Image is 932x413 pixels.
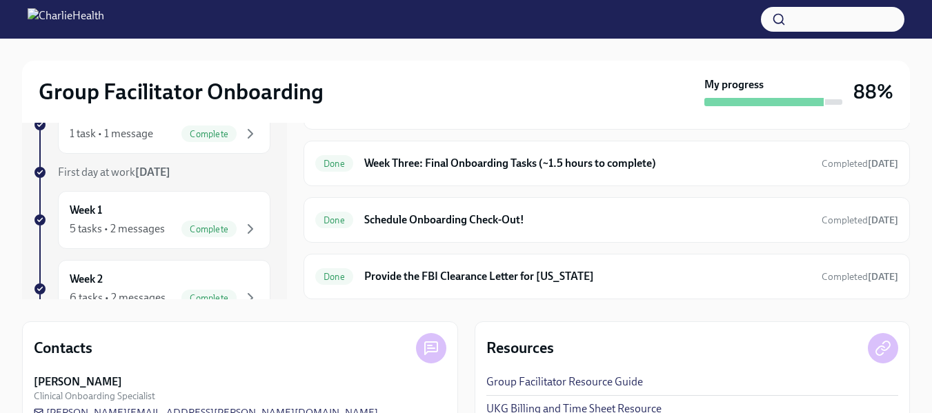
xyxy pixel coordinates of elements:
[315,215,353,225] span: Done
[33,260,270,318] a: Week 26 tasks • 2 messagesComplete
[39,78,324,105] h2: Group Facilitator Onboarding
[486,338,554,359] h4: Resources
[58,165,170,179] span: First day at work
[364,212,811,228] h6: Schedule Onboarding Check-Out!
[822,158,898,170] span: Completed
[70,272,103,287] h6: Week 2
[364,156,811,171] h6: Week Three: Final Onboarding Tasks (~1.5 hours to complete)
[364,269,811,284] h6: Provide the FBI Clearance Letter for [US_STATE]
[34,338,92,359] h4: Contacts
[822,214,898,227] span: September 19th, 2025 22:34
[853,79,893,104] h3: 88%
[70,203,102,218] h6: Week 1
[868,271,898,283] strong: [DATE]
[33,191,270,249] a: Week 15 tasks • 2 messagesComplete
[33,165,270,180] a: First day at work[DATE]
[822,214,898,226] span: Completed
[315,265,898,288] a: DoneProvide the FBI Clearance Letter for [US_STATE]Completed[DATE]
[315,152,898,174] a: DoneWeek Three: Final Onboarding Tasks (~1.5 hours to complete)Completed[DATE]
[33,96,270,154] a: Week -11 task • 1 messageComplete
[181,293,237,303] span: Complete
[34,390,155,403] span: Clinical Onboarding Specialist
[704,77,764,92] strong: My progress
[70,126,153,141] div: 1 task • 1 message
[70,221,165,236] div: 5 tasks • 2 messages
[315,159,353,169] span: Done
[70,290,166,305] div: 6 tasks • 2 messages
[135,165,170,179] strong: [DATE]
[181,224,237,234] span: Complete
[34,374,122,390] strong: [PERSON_NAME]
[822,270,898,283] span: September 24th, 2025 11:22
[868,214,898,226] strong: [DATE]
[486,374,643,390] a: Group Facilitator Resource Guide
[315,209,898,231] a: DoneSchedule Onboarding Check-Out!Completed[DATE]
[822,271,898,283] span: Completed
[315,272,353,282] span: Done
[868,158,898,170] strong: [DATE]
[28,8,104,30] img: CharlieHealth
[181,129,237,139] span: Complete
[822,157,898,170] span: September 29th, 2025 12:43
